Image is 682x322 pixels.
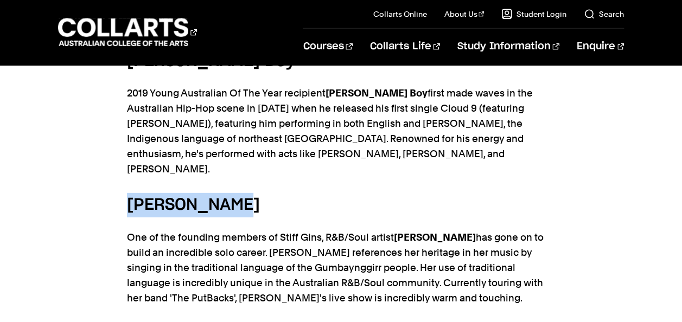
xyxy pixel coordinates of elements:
[394,231,476,243] strong: [PERSON_NAME]
[373,9,427,20] a: Collarts Online
[577,29,624,65] a: Enquire
[501,9,566,20] a: Student Login
[127,86,556,177] p: 2019 Young Australian Of The Year recipient first made waves in the Australian Hip-Hop scene in [...
[303,29,352,65] a: Courses
[127,230,556,306] p: One of the founding members of Stiff Gins, R&B/Soul artist has gone on to build an incredible sol...
[444,9,485,20] a: About Us
[326,87,428,99] strong: [PERSON_NAME] Boy
[370,29,440,65] a: Collarts Life
[457,29,559,65] a: Study Information
[58,17,197,48] div: Go to homepage
[127,193,556,217] h5: [PERSON_NAME]
[584,9,624,20] a: Search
